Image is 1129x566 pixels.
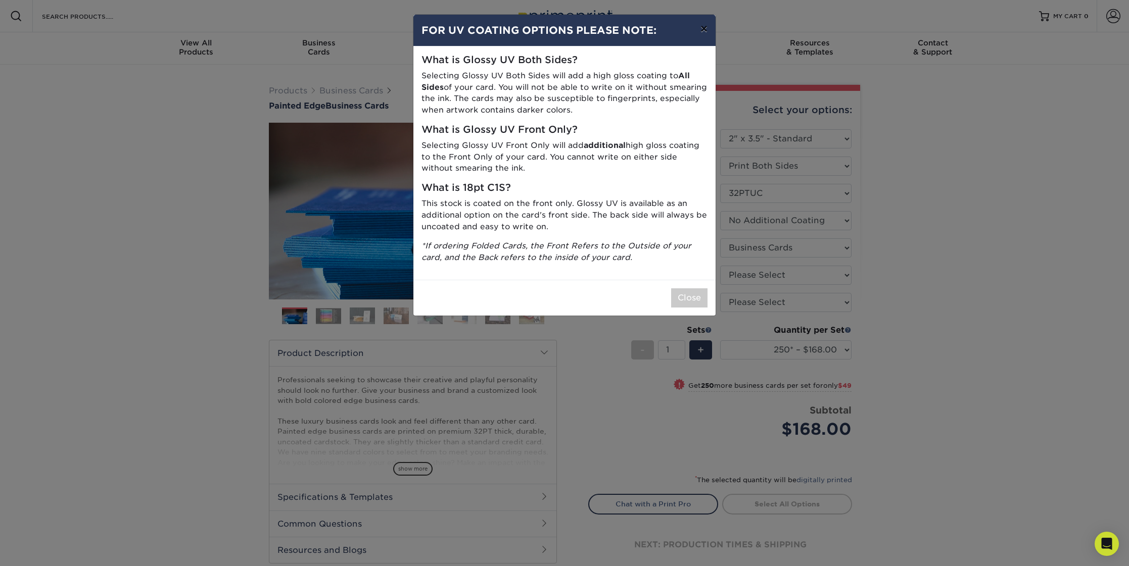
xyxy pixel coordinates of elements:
[421,71,690,92] strong: All Sides
[692,15,716,43] button: ×
[421,182,708,194] h5: What is 18pt C1S?
[1095,532,1119,556] div: Open Intercom Messenger
[421,198,708,232] p: This stock is coated on the front only. Glossy UV is available as an additional option on the car...
[671,288,708,307] button: Close
[421,55,708,66] h5: What is Glossy UV Both Sides?
[421,140,708,174] p: Selecting Glossy UV Front Only will add high gloss coating to the Front Only of your card. You ca...
[584,140,626,150] strong: additional
[421,124,708,136] h5: What is Glossy UV Front Only?
[421,70,708,116] p: Selecting Glossy UV Both Sides will add a high gloss coating to of your card. You will not be abl...
[421,241,691,262] i: *If ordering Folded Cards, the Front Refers to the Outside of your card, and the Back refers to t...
[421,23,708,38] h4: FOR UV COATING OPTIONS PLEASE NOTE:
